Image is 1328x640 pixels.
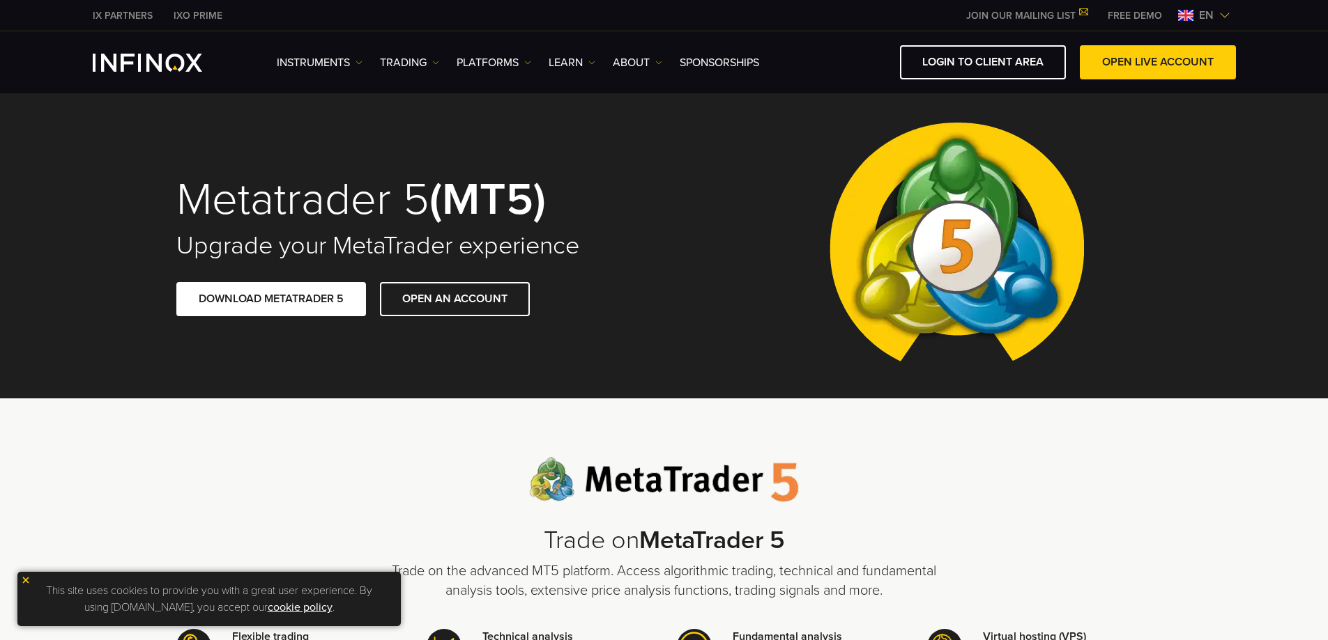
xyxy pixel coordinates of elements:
h2: Upgrade your MetaTrader experience [176,231,645,261]
h2: Trade on [386,526,943,556]
p: Trade on the advanced MT5 platform. Access algorithmic trading, technical and fundamental analysi... [386,561,943,600]
a: TRADING [380,54,439,71]
a: DOWNLOAD METATRADER 5 [176,282,366,316]
a: INFINOX Logo [93,54,235,72]
a: JOIN OUR MAILING LIST [956,10,1097,22]
a: LOGIN TO CLIENT AREA [900,45,1066,79]
a: Instruments [277,54,362,71]
a: INFINOX [82,8,163,23]
h1: Metatrader 5 [176,176,645,224]
a: INFINOX [163,8,233,23]
p: This site uses cookies to provide you with a great user experience. By using [DOMAIN_NAME], you a... [24,579,394,619]
a: PLATFORMS [457,54,531,71]
span: en [1193,7,1219,24]
a: SPONSORSHIPS [680,54,759,71]
a: OPEN LIVE ACCOUNT [1080,45,1236,79]
strong: MetaTrader 5 [639,525,785,555]
a: OPEN AN ACCOUNT [380,282,530,316]
img: Meta Trader 5 logo [529,457,799,502]
img: yellow close icon [21,575,31,585]
img: Meta Trader 5 [818,93,1095,398]
a: Learn [549,54,595,71]
strong: (MT5) [429,172,546,227]
a: ABOUT [613,54,662,71]
a: INFINOX MENU [1097,8,1173,23]
a: cookie policy [268,600,333,614]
